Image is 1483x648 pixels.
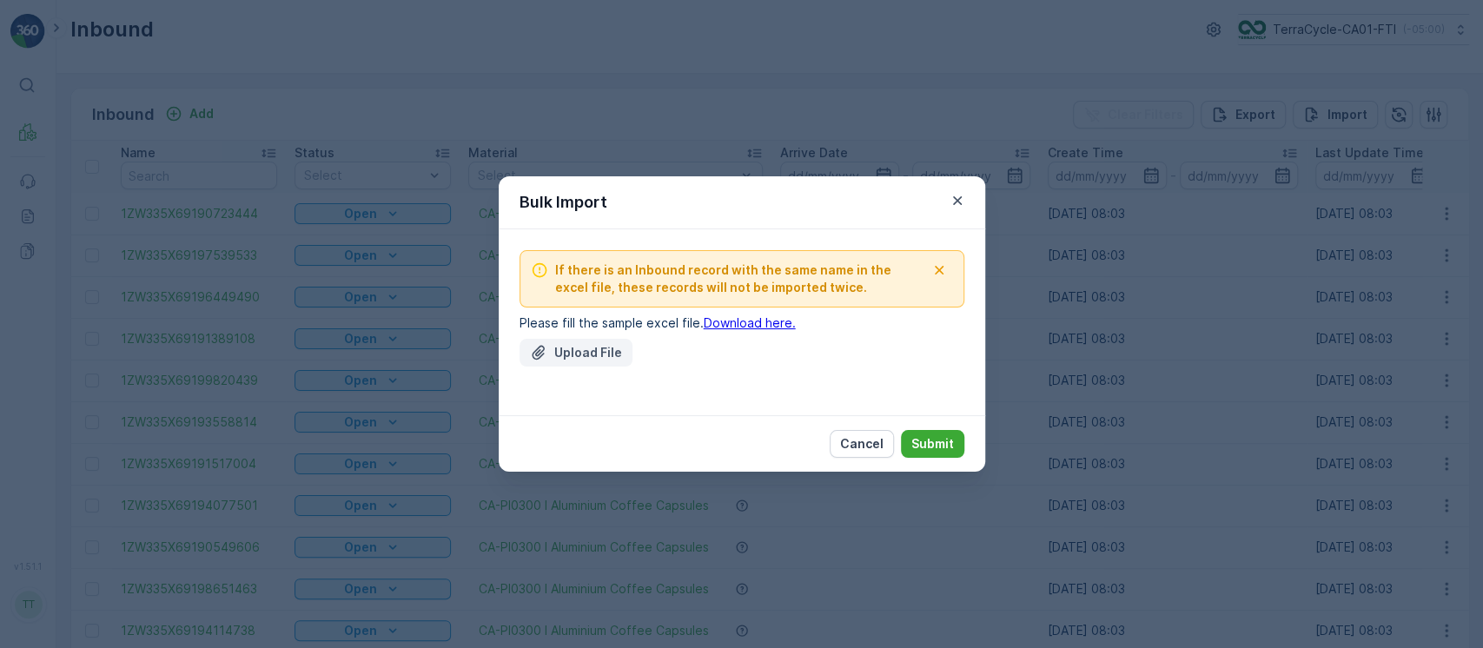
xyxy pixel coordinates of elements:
[901,430,964,458] button: Submit
[911,435,954,453] p: Submit
[520,339,632,367] button: Upload File
[520,190,607,215] p: Bulk Import
[554,344,622,361] p: Upload File
[840,435,884,453] p: Cancel
[555,261,925,296] span: If there is an Inbound record with the same name in the excel file, these records will not be imp...
[704,315,796,330] a: Download here.
[520,314,964,332] p: Please fill the sample excel file.
[830,430,894,458] button: Cancel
